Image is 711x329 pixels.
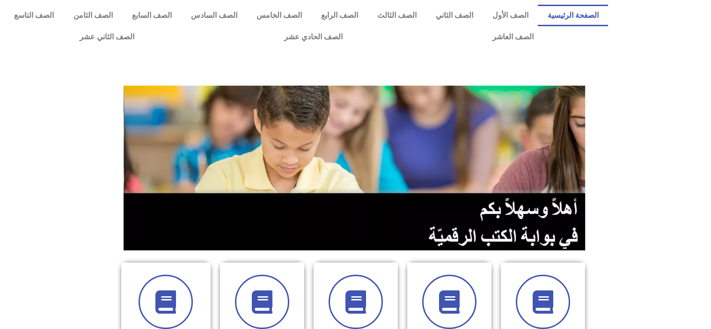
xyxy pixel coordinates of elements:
[426,5,483,26] a: الصف الثاني
[5,5,64,26] a: الصف التاسع
[538,5,608,26] a: الصفحة الرئيسية
[418,26,608,48] a: الصف العاشر
[122,5,181,26] a: الصف السابع
[367,5,426,26] a: الصف الثالث
[209,26,418,48] a: الصف الحادي عشر
[483,5,538,26] a: الصف الأول
[247,5,311,26] a: الصف الخامس
[181,5,247,26] a: الصف السادس
[5,26,209,48] a: الصف الثاني عشر
[64,5,122,26] a: الصف الثامن
[311,5,367,26] a: الصف الرابع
